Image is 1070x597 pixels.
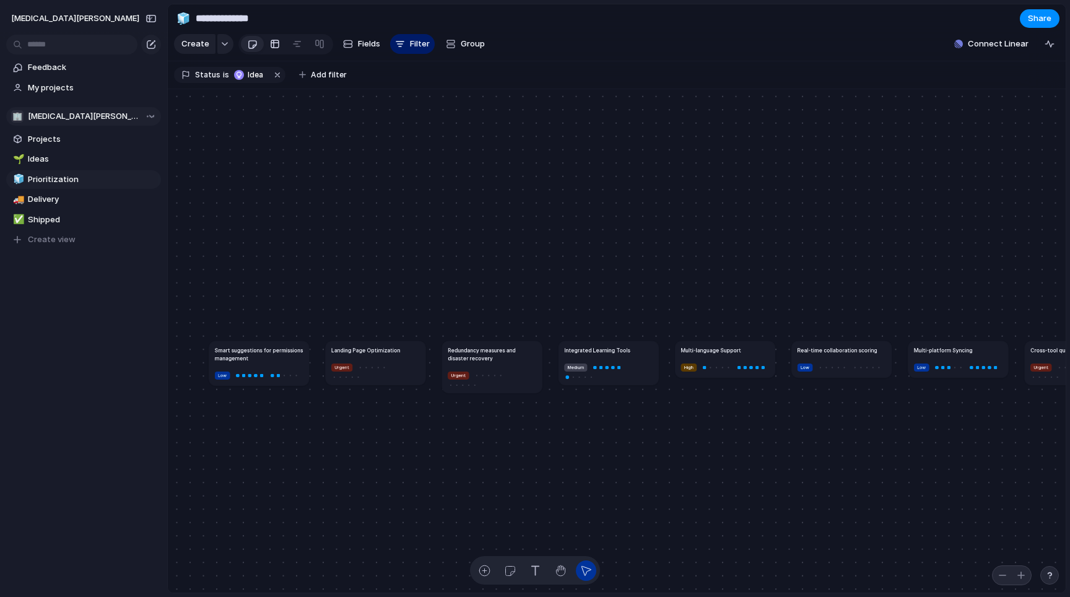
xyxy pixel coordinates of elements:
button: ✅ [11,214,24,226]
button: Urgent [329,362,354,372]
button: Low [213,370,232,380]
span: Low [801,364,809,370]
button: Low [796,362,814,372]
div: ✅ [13,212,22,227]
button: 🚚 [11,193,24,206]
span: Ideas [28,153,157,165]
span: Create [181,38,209,50]
span: Low [218,372,227,378]
span: Feedback [28,61,157,74]
span: Medium [568,364,584,370]
button: 🏢[MEDICAL_DATA][PERSON_NAME] [6,107,161,126]
span: Connect Linear [968,38,1029,50]
span: My projects [28,82,157,94]
a: ✅Shipped [6,211,161,229]
span: High [684,364,694,370]
h1: Multi-platform Syncing [914,346,973,354]
button: 🌱 [11,153,24,165]
h1: Redundancy measures and disaster recovery [448,346,536,362]
a: 🚚Delivery [6,190,161,209]
a: 🧊Prioritization [6,170,161,189]
h1: Smart suggestions for permissions management [215,346,303,362]
span: Add filter [311,69,347,81]
button: Create view [6,230,161,249]
button: 🧊 [173,9,193,28]
a: Projects [6,130,161,149]
h1: Integrated Learning Tools [564,346,630,354]
span: [MEDICAL_DATA][PERSON_NAME] [28,110,141,123]
span: is [223,69,229,81]
button: Medium [563,362,589,372]
span: Urgent [334,364,349,370]
span: Status [195,69,220,81]
button: Share [1020,9,1059,28]
button: Low [912,362,931,372]
div: 🌱 [13,152,22,167]
button: Group [440,34,491,54]
button: 🧊 [11,173,24,186]
button: Urgent [446,370,471,380]
span: Urgent [451,372,466,378]
button: [MEDICAL_DATA][PERSON_NAME] [6,9,161,28]
button: Filter [390,34,435,54]
span: Urgent [1033,364,1048,370]
span: Fields [358,38,380,50]
div: 🧊 [176,10,190,27]
h1: Landing Page Optimization [331,346,400,354]
button: Add filter [292,66,354,84]
button: Urgent [1029,362,1053,372]
button: Fields [338,34,385,54]
button: is [220,68,232,82]
span: Group [461,38,485,50]
button: Create [174,34,215,54]
h1: Multi-language Support [681,346,741,354]
button: High [679,362,698,372]
span: [MEDICAL_DATA][PERSON_NAME] [11,12,139,25]
span: Create view [28,233,76,246]
button: Idea [230,68,269,82]
span: Prioritization [28,173,157,186]
span: Shipped [28,214,157,226]
a: 🌱Ideas [6,150,161,168]
a: My projects [6,79,161,97]
span: Filter [410,38,430,50]
span: Share [1028,12,1051,25]
div: 🧊 [13,172,22,186]
span: Delivery [28,193,157,206]
div: 🏢 [11,110,24,123]
span: Low [917,364,926,370]
span: Projects [28,133,157,146]
div: 🚚 [13,193,22,207]
a: Feedback [6,58,161,77]
h1: Real-time collaboration scoring [798,346,877,354]
button: Connect Linear [949,35,1033,53]
span: Idea [248,69,266,81]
